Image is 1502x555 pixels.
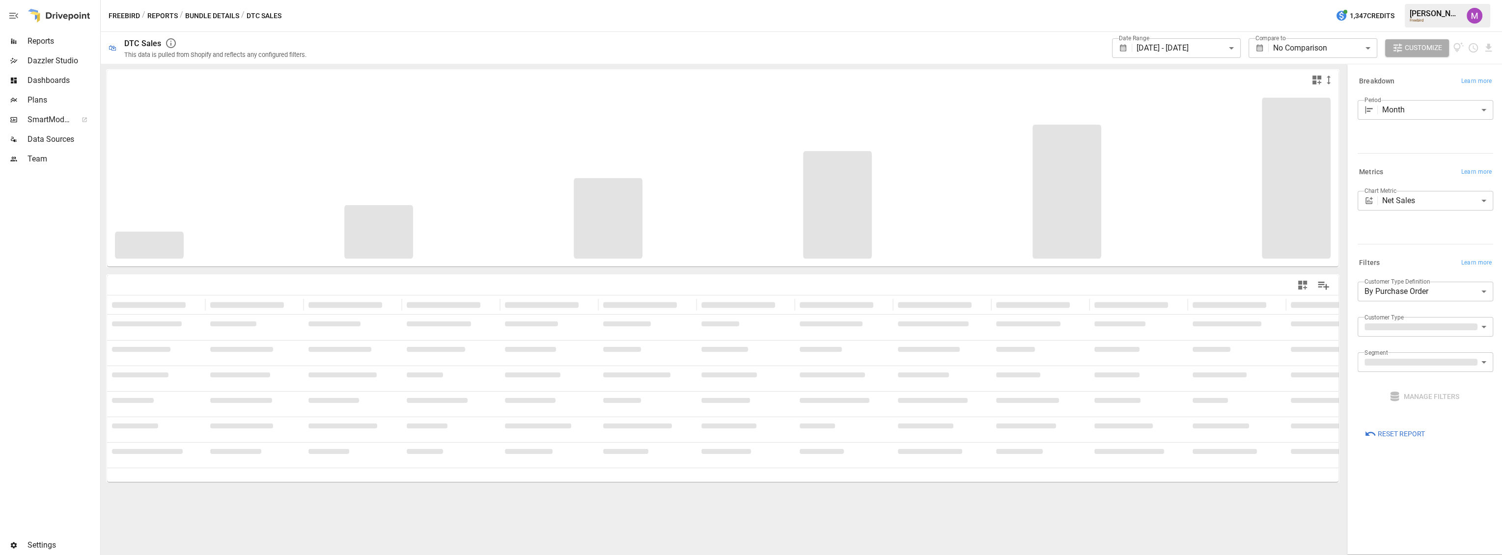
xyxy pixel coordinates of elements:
label: Segment [1364,348,1388,357]
div: This data is pulled from Shopify and reflects any configured filters. [124,51,306,58]
span: Customize [1405,42,1442,54]
button: View documentation [1453,39,1464,57]
button: Sort [1169,298,1183,312]
button: Manage Columns [1312,274,1335,296]
label: Date Range [1119,34,1149,42]
span: Learn more [1461,258,1492,268]
span: Learn more [1461,167,1492,177]
button: Sort [1071,298,1085,312]
span: Dashboards [28,75,98,86]
button: Reset Report [1358,425,1432,443]
span: Learn more [1461,77,1492,86]
button: Sort [776,298,790,312]
label: Chart Metric [1364,186,1396,195]
button: Download report [1483,42,1494,53]
button: Customize [1385,39,1449,57]
button: Sort [973,298,986,312]
img: Umer Muhammed [1467,8,1482,24]
span: Dazzler Studio [28,55,98,67]
span: Settings [28,539,98,551]
span: 1,347 Credits [1350,10,1394,22]
span: SmartModel [28,114,71,126]
label: Customer Type [1364,313,1404,321]
button: Freebird [109,10,140,22]
span: Reports [28,35,98,47]
button: Sort [678,298,692,312]
button: Sort [1267,298,1281,312]
button: Sort [874,298,888,312]
h6: Breakdown [1359,76,1394,87]
div: DTC Sales [124,39,161,48]
button: 1,347Credits [1332,7,1398,25]
div: / [241,10,245,22]
div: / [180,10,183,22]
div: Net Sales [1382,191,1493,211]
div: / [142,10,145,22]
label: Compare to [1255,34,1286,42]
button: Umer Muhammed [1461,2,1488,29]
div: [PERSON_NAME] [1410,9,1461,18]
button: Sort [285,298,299,312]
span: Data Sources [28,133,98,145]
div: No Comparison [1273,38,1377,58]
label: Customer Type Definition [1364,277,1430,286]
span: Team [28,153,98,165]
button: Schedule report [1468,42,1479,53]
div: Freebird [1410,18,1461,23]
button: Sort [187,298,200,312]
span: Reset Report [1378,428,1425,440]
h6: Metrics [1359,167,1383,178]
button: Bundle Details [185,10,239,22]
div: 🛍 [109,43,116,53]
button: Sort [481,298,495,312]
button: Sort [580,298,593,312]
button: Reports [147,10,178,22]
span: Plans [28,94,98,106]
div: Month [1382,100,1493,120]
label: Period [1364,96,1381,104]
div: [DATE] - [DATE] [1136,38,1240,58]
button: Sort [383,298,397,312]
div: By Purchase Order [1358,282,1493,301]
span: ™ [70,112,77,125]
h6: Filters [1359,258,1380,268]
